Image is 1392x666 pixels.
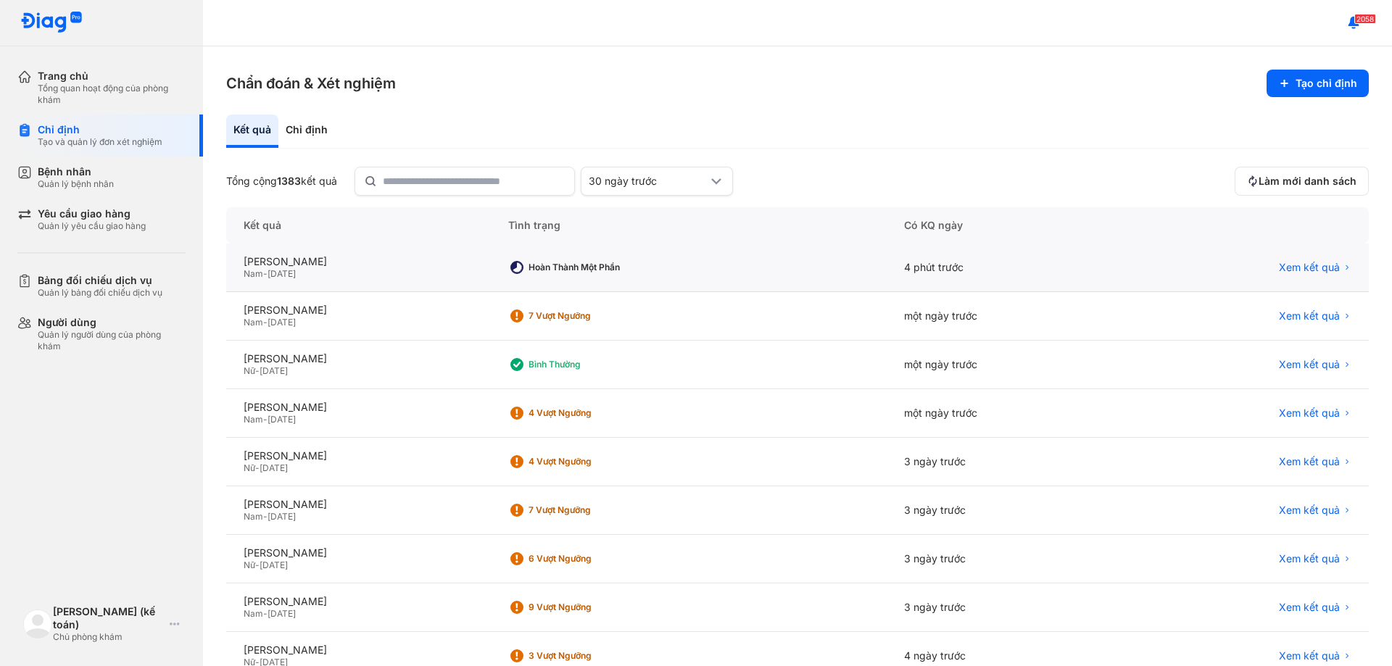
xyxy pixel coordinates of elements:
[1235,167,1369,196] button: Làm mới danh sách
[244,449,473,462] div: [PERSON_NAME]
[244,608,263,619] span: Nam
[529,456,645,467] div: 4 Vượt ngưỡng
[244,365,255,376] span: Nữ
[20,12,83,34] img: logo
[255,559,260,570] span: -
[491,207,887,243] div: Tình trạng
[260,462,288,473] span: [DATE]
[38,287,162,299] div: Quản lý bảng đối chiếu dịch vụ
[53,631,165,643] div: Chủ phòng khám
[1259,175,1356,188] span: Làm mới danh sách
[268,511,296,522] span: [DATE]
[244,414,263,425] span: Nam
[887,292,1129,341] div: một ngày trước
[38,220,146,232] div: Quản lý yêu cầu giao hàng
[887,438,1129,486] div: 3 ngày trước
[260,365,288,376] span: [DATE]
[1279,552,1340,565] span: Xem kết quả
[244,462,255,473] span: Nữ
[1279,649,1340,662] span: Xem kết quả
[23,609,52,638] img: logo
[1279,455,1340,468] span: Xem kết quả
[529,262,645,273] div: Hoàn thành một phần
[38,316,186,329] div: Người dùng
[1279,407,1340,420] span: Xem kết quả
[277,175,301,187] span: 1383
[226,175,337,188] div: Tổng cộng kết quả
[529,407,645,419] div: 4 Vượt ngưỡng
[260,559,288,570] span: [DATE]
[244,511,263,522] span: Nam
[244,546,473,559] div: [PERSON_NAME]
[226,115,278,148] div: Kết quả
[1279,504,1340,517] span: Xem kết quả
[255,462,260,473] span: -
[244,595,473,608] div: [PERSON_NAME]
[263,268,268,279] span: -
[268,268,296,279] span: [DATE]
[244,498,473,511] div: [PERSON_NAME]
[529,650,645,662] div: 3 Vượt ngưỡng
[226,73,396,93] h3: Chẩn đoán & Xét nghiệm
[887,583,1129,632] div: 3 ngày trước
[38,70,186,83] div: Trang chủ
[244,268,263,279] span: Nam
[38,165,114,178] div: Bệnh nhân
[1279,261,1340,274] span: Xem kết quả
[529,359,645,370] div: Bình thường
[887,243,1129,292] div: 4 phút trước
[263,414,268,425] span: -
[244,304,473,317] div: [PERSON_NAME]
[268,317,296,328] span: [DATE]
[38,178,114,190] div: Quản lý bệnh nhân
[38,274,162,287] div: Bảng đối chiếu dịch vụ
[226,207,491,243] div: Kết quả
[263,317,268,328] span: -
[38,329,186,352] div: Quản lý người dùng của phòng khám
[1279,601,1340,614] span: Xem kết quả
[529,310,645,322] div: 7 Vượt ngưỡng
[53,605,165,631] div: [PERSON_NAME] (kế toán)
[887,389,1129,438] div: một ngày trước
[38,123,162,136] div: Chỉ định
[263,511,268,522] span: -
[268,414,296,425] span: [DATE]
[887,341,1129,389] div: một ngày trước
[1279,309,1340,322] span: Xem kết quả
[1279,358,1340,371] span: Xem kết quả
[38,83,186,106] div: Tổng quan hoạt động của phòng khám
[244,352,473,365] div: [PERSON_NAME]
[244,559,255,570] span: Nữ
[268,608,296,619] span: [DATE]
[38,136,162,148] div: Tạo và quản lý đơn xét nghiệm
[1267,70,1369,97] button: Tạo chỉ định
[38,207,146,220] div: Yêu cầu giao hàng
[887,535,1129,583] div: 3 ngày trước
[887,207,1129,243] div: Có KQ ngày
[887,486,1129,535] div: 3 ngày trước
[529,553,645,565] div: 6 Vượt ngưỡng
[244,401,473,414] div: [PERSON_NAME]
[1354,14,1376,24] span: 2058
[244,255,473,268] div: [PERSON_NAME]
[263,608,268,619] span: -
[589,175,708,188] div: 30 ngày trước
[529,504,645,516] div: 7 Vượt ngưỡng
[244,317,263,328] span: Nam
[278,115,335,148] div: Chỉ định
[529,602,645,613] div: 9 Vượt ngưỡng
[255,365,260,376] span: -
[244,644,473,657] div: [PERSON_NAME]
